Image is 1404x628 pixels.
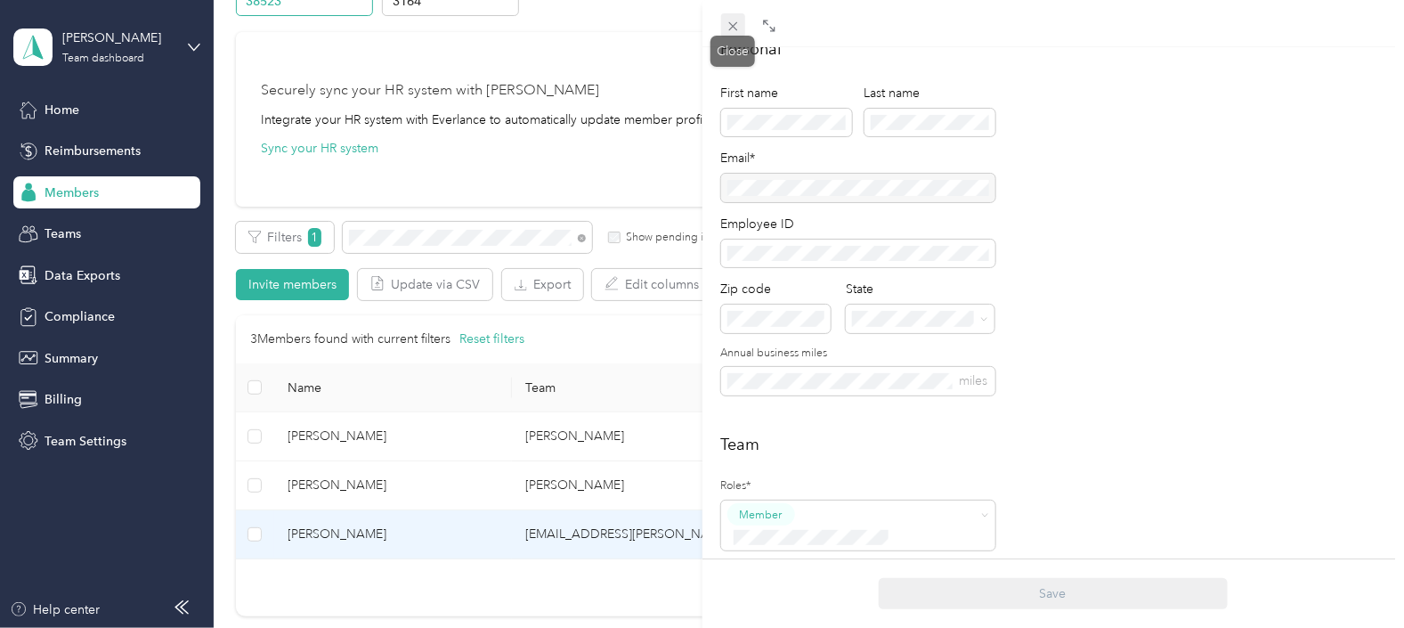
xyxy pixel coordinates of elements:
h2: Personal [721,37,1386,61]
div: Zip code [721,280,831,298]
div: Employee ID [721,215,995,233]
div: First name [721,84,852,102]
div: State [846,280,994,298]
span: Member [740,507,783,523]
div: Last name [864,84,995,102]
h2: Team [721,433,1386,457]
label: Roles* [721,478,995,494]
div: Close [710,36,755,67]
iframe: Everlance-gr Chat Button Frame [1304,528,1404,628]
label: Annual business miles [721,346,995,362]
button: Member [727,503,795,526]
div: Email* [721,149,995,167]
span: miles [959,373,987,388]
